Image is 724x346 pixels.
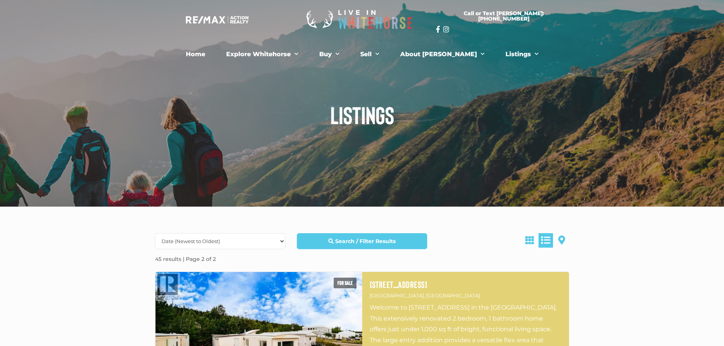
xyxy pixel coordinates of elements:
a: [STREET_ADDRESS] [370,280,561,289]
h1: Listings [149,103,575,127]
span: Call or Text [PERSON_NAME]: [PHONE_NUMBER] [445,11,563,21]
a: Explore Whitehorse [220,47,304,62]
nav: Menu [153,47,571,62]
a: About [PERSON_NAME] [394,47,490,62]
strong: 45 results | Page 2 of 2 [155,256,216,262]
a: Sell [355,47,385,62]
p: [GEOGRAPHIC_DATA], [GEOGRAPHIC_DATA] [370,291,561,300]
a: Home [180,47,211,62]
a: Buy [314,47,345,62]
a: Search / Filter Results [297,233,427,249]
span: For sale [334,278,356,288]
a: Call or Text [PERSON_NAME]: [PHONE_NUMBER] [436,6,572,26]
strong: Search / Filter Results [335,238,396,245]
a: Listings [500,47,544,62]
